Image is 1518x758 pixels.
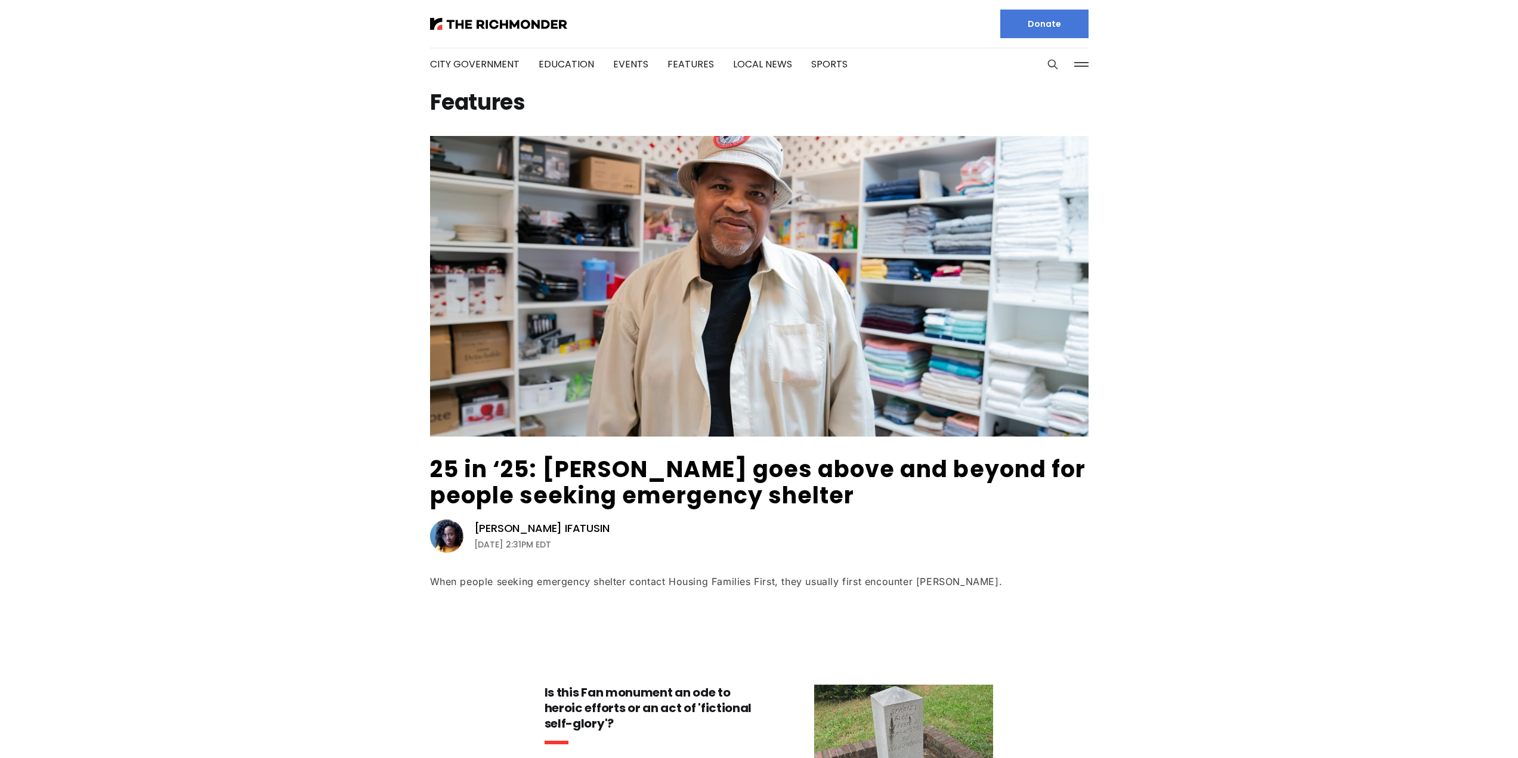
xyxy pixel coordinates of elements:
a: Sports [811,57,848,71]
a: Local News [733,57,792,71]
a: Education [539,57,594,71]
a: 25 in ‘25: [PERSON_NAME] goes above and beyond for people seeking emergency shelter [430,453,1086,511]
a: Features [667,57,714,71]
a: Events [613,57,648,71]
a: [PERSON_NAME] Ifatusin [474,521,610,536]
img: The Richmonder [430,18,567,30]
h3: Is this Fan monument an ode to heroic efforts or an act of 'fictional self-glory'? [545,685,766,731]
h1: Features [430,93,1089,112]
a: City Government [430,57,520,71]
a: Donate [1000,10,1089,38]
time: [DATE] 2:31PM EDT [474,537,551,552]
img: Victoria A. Ifatusin [430,519,463,553]
button: Search this site [1044,55,1062,73]
div: When people seeking emergency shelter contact Housing Families First, they usually first encounte... [430,576,1089,588]
img: 25 in ‘25: Rodney Hopkins goes above and beyond for people seeking emergency shelter [430,136,1089,437]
